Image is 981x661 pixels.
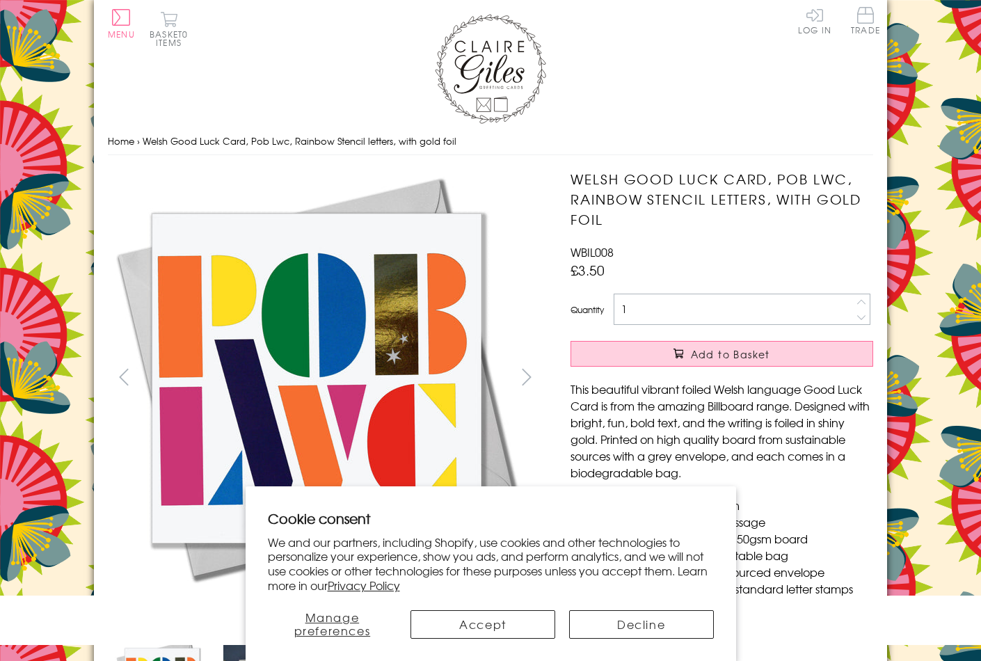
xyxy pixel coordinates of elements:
[571,381,873,481] p: This beautiful vibrant foiled Welsh language Good Luck Card is from the amazing Billboard range. ...
[268,535,714,593] p: We and our partners, including Shopify, use cookies and other technologies to personalize your ex...
[571,303,604,316] label: Quantity
[571,341,873,367] button: Add to Basket
[571,260,605,280] span: £3.50
[691,347,770,361] span: Add to Basket
[851,7,880,34] span: Trade
[108,28,135,40] span: Menu
[798,7,831,34] a: Log In
[511,361,543,392] button: next
[571,169,873,229] h1: Welsh Good Luck Card, Pob Lwc, Rainbow Stencil letters, with gold foil
[851,7,880,37] a: Trade
[328,577,400,594] a: Privacy Policy
[137,134,140,148] span: ›
[268,509,714,528] h2: Cookie consent
[435,14,546,124] img: Claire Giles Greetings Cards
[150,11,188,47] button: Basket0 items
[156,28,188,49] span: 0 items
[108,361,139,392] button: prev
[410,610,555,639] button: Accept
[267,610,397,639] button: Manage preferences
[294,609,371,639] span: Manage preferences
[108,169,525,587] img: Welsh Good Luck Card, Pob Lwc, Rainbow Stencil letters, with gold foil
[569,610,714,639] button: Decline
[143,134,456,148] span: Welsh Good Luck Card, Pob Lwc, Rainbow Stencil letters, with gold foil
[108,9,135,38] button: Menu
[108,134,134,148] a: Home
[108,127,873,156] nav: breadcrumbs
[571,244,614,260] span: WBIL008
